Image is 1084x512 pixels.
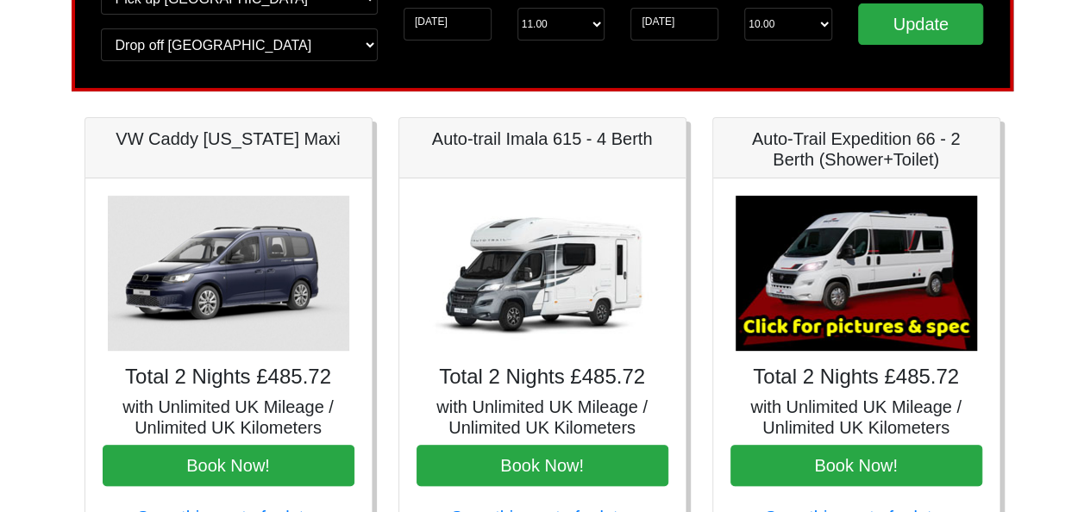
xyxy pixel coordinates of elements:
button: Book Now! [730,445,982,486]
h5: with Unlimited UK Mileage / Unlimited UK Kilometers [730,396,982,438]
button: Book Now! [417,445,668,486]
h4: Total 2 Nights £485.72 [730,365,982,390]
h5: VW Caddy [US_STATE] Maxi [103,128,354,149]
img: Auto-trail Imala 615 - 4 Berth [422,196,663,351]
img: Auto-Trail Expedition 66 - 2 Berth (Shower+Toilet) [736,196,977,351]
h4: Total 2 Nights £485.72 [103,365,354,390]
h5: Auto-trail Imala 615 - 4 Berth [417,128,668,149]
h5: Auto-Trail Expedition 66 - 2 Berth (Shower+Toilet) [730,128,982,170]
h4: Total 2 Nights £485.72 [417,365,668,390]
img: VW Caddy California Maxi [108,196,349,351]
input: Start Date [404,8,492,41]
input: Return Date [630,8,718,41]
h5: with Unlimited UK Mileage / Unlimited UK Kilometers [103,396,354,438]
button: Book Now! [103,445,354,486]
input: Update [858,3,984,45]
h5: with Unlimited UK Mileage / Unlimited UK Kilometers [417,396,668,438]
